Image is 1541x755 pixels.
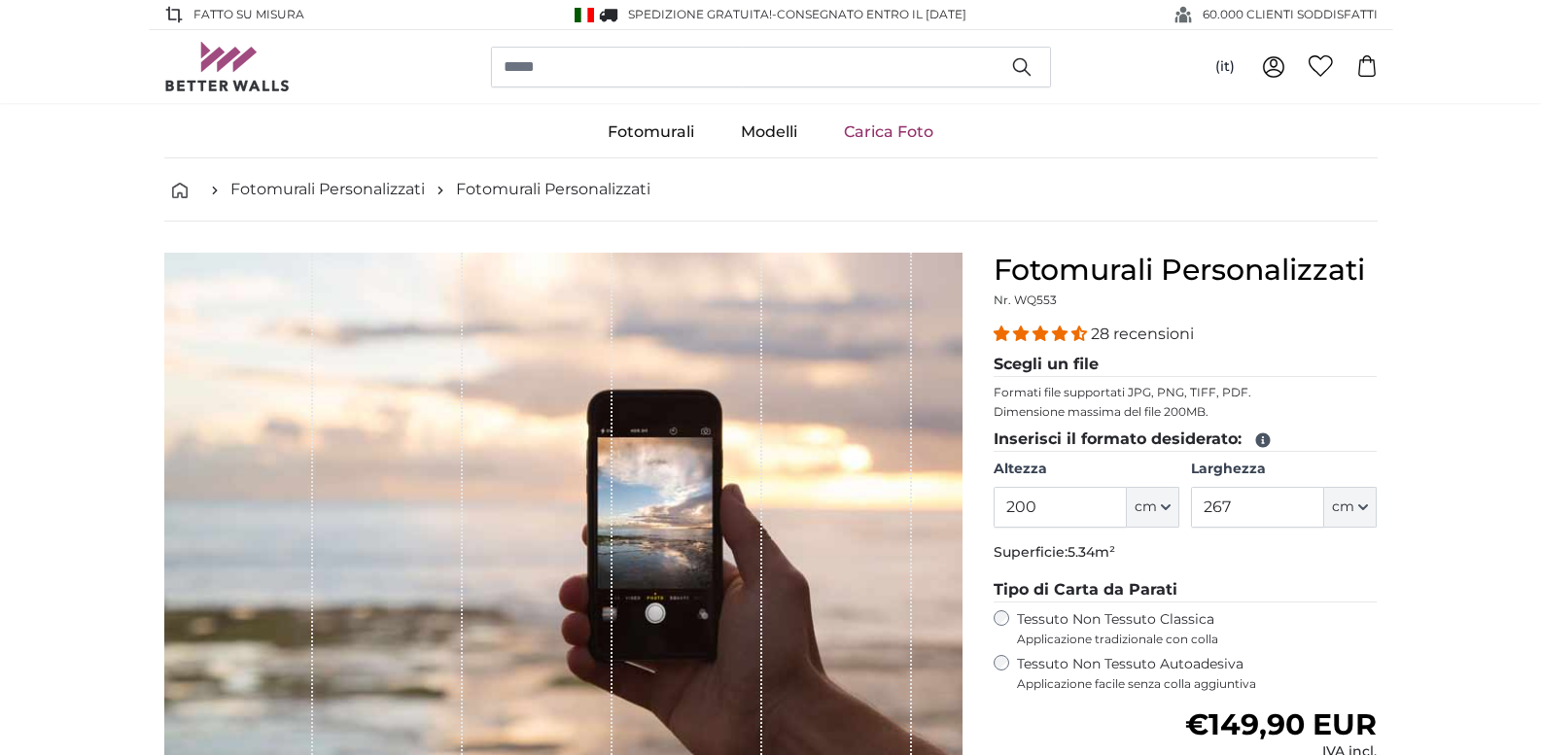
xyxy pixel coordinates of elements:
[994,292,1057,307] span: Nr. WQ553
[1017,655,1378,692] label: Tessuto Non Tessuto Autoadesiva
[1091,325,1194,343] span: 28 recensioni
[584,107,718,157] a: Fotomurali
[456,178,650,201] a: Fotomurali Personalizzati
[994,543,1378,563] p: Superficie:
[1068,543,1115,561] span: 5.34m²
[230,178,425,201] a: Fotomurali Personalizzati
[1127,487,1179,528] button: cm
[994,325,1091,343] span: 4.32 stars
[1332,498,1354,517] span: cm
[628,7,772,21] span: Spedizione GRATUITA!
[1203,6,1378,23] span: 60.000 CLIENTI SODDISFATTI
[994,404,1378,420] p: Dimensione massima del file 200MB.
[1200,50,1250,85] button: (it)
[1017,610,1378,647] label: Tessuto Non Tessuto Classica
[1324,487,1377,528] button: cm
[994,578,1378,602] legend: Tipo di Carta da Parati
[994,460,1179,479] label: Altezza
[994,353,1378,377] legend: Scegli un file
[994,385,1378,400] p: Formati file supportati JPG, PNG, TIFF, PDF.
[994,428,1378,452] legend: Inserisci il formato desiderato:
[1017,632,1378,647] span: Applicazione tradizionale con colla
[718,107,821,157] a: Modelli
[821,107,957,157] a: Carica Foto
[575,8,594,22] img: Italia
[777,7,966,21] span: Consegnato entro il [DATE]
[1135,498,1157,517] span: cm
[164,42,291,91] img: Betterwalls
[1017,676,1378,692] span: Applicazione facile senza colla aggiuntiva
[772,7,966,21] span: -
[193,6,304,23] span: Fatto su misura
[1191,460,1377,479] label: Larghezza
[994,253,1378,288] h1: Fotomurali Personalizzati
[164,158,1378,222] nav: breadcrumbs
[1185,706,1377,742] span: €149,90 EUR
